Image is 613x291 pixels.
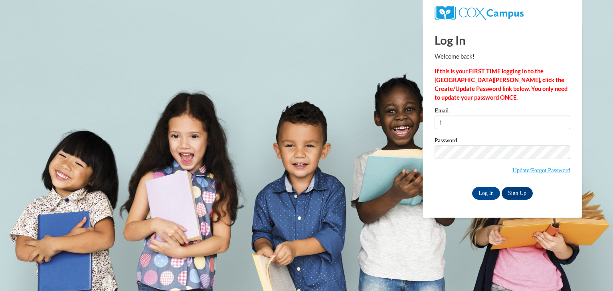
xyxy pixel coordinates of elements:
[435,52,570,61] p: Welcome back!
[435,68,568,101] strong: If this is your FIRST TIME logging in to the [GEOGRAPHIC_DATA][PERSON_NAME], click the Create/Upd...
[512,167,570,173] a: Update/Forgot Password
[435,108,570,116] label: Email
[435,9,524,16] a: COX Campus
[472,187,500,200] input: Log In
[502,187,533,200] a: Sign Up
[435,6,524,20] img: COX Campus
[435,32,570,48] h1: Log In
[435,138,570,145] label: Password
